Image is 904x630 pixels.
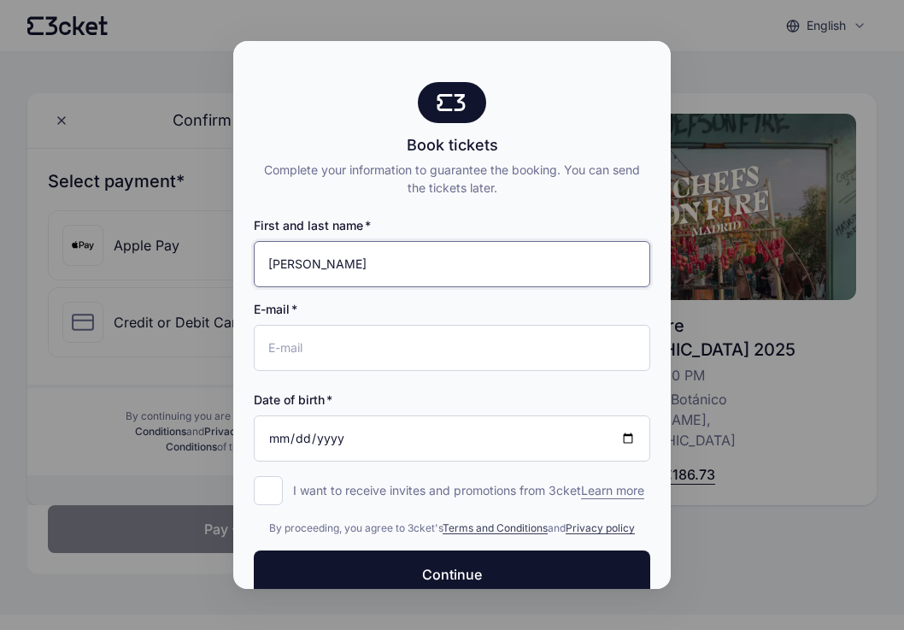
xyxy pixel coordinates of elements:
[254,325,650,371] input: E-mail
[293,482,644,499] p: I want to receive invites and promotions from 3cket
[254,551,650,598] button: Continue
[254,392,332,409] label: Date of birth
[443,521,548,534] a: Terms and Conditions
[254,415,650,462] input: Date of birth
[581,482,644,499] span: Learn more
[254,301,297,318] label: E-mail
[254,217,371,234] label: First and last name
[254,161,650,197] div: Complete your information to guarantee the booking. You can send the tickets later.
[254,520,650,537] div: By proceeding, you agree to 3cket's and
[254,241,650,287] input: First and last name
[254,133,650,157] div: Book tickets
[422,564,482,585] span: Continue
[566,521,635,534] a: Privacy policy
